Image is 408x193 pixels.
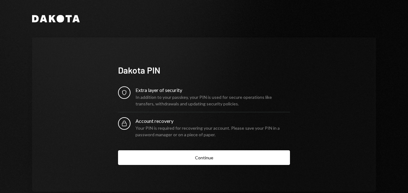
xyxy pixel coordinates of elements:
[135,86,290,94] div: Extra layer of security
[135,117,290,125] div: Account recovery
[118,150,290,165] button: Continue
[118,64,290,76] div: Dakota PIN
[135,94,290,107] div: In addition to your passkey, your PIN is used for secure operations like transfers, withdrawals a...
[135,125,290,138] div: Your PIN is required for recovering your account. Please save your PIN in a password manager or o...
